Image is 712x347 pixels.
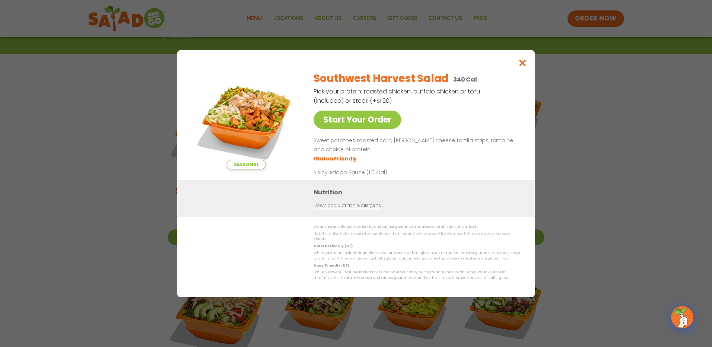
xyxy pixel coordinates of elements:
[314,263,349,267] strong: Dairy Friendly (DF)
[314,250,520,262] p: While our menu includes ingredients that are made without gluten, our restaurants are not gluten ...
[314,87,481,105] p: Pick your protein: roasted chicken, buffalo chicken or tofu (included) or steak (+$1.20)
[314,111,401,129] a: Start Your Order
[672,307,693,328] img: wpChatIcon
[314,243,352,248] strong: Gluten Friendly (GF)
[314,224,520,230] p: We are not an allergen free facility and cannot guarantee the absence of allergens in our foods.
[314,155,358,162] li: Gluten Friendly
[314,71,449,86] h2: Southwest Harvest Salad
[314,187,524,197] h3: Nutrition
[314,136,517,154] p: Sweet potatoes, roasted corn, [PERSON_NAME] cheese, tortilla strips, romaine and choice of protein.
[314,168,451,176] p: Spicy Adobo Sauce (110 Cal)
[314,270,520,281] p: While our menu includes foods that are made without dairy, our restaurants are not dairy free. We...
[453,75,477,84] p: 340 Cal
[227,160,266,169] span: Seasonal
[314,202,381,209] a: Download Nutrition & Allergens
[314,231,520,242] p: Nutrition information is based on our standard recipes and portion sizes. Click Nutrition & Aller...
[511,50,535,75] button: Close modal
[194,65,298,169] img: Featured product photo for Southwest Harvest Salad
